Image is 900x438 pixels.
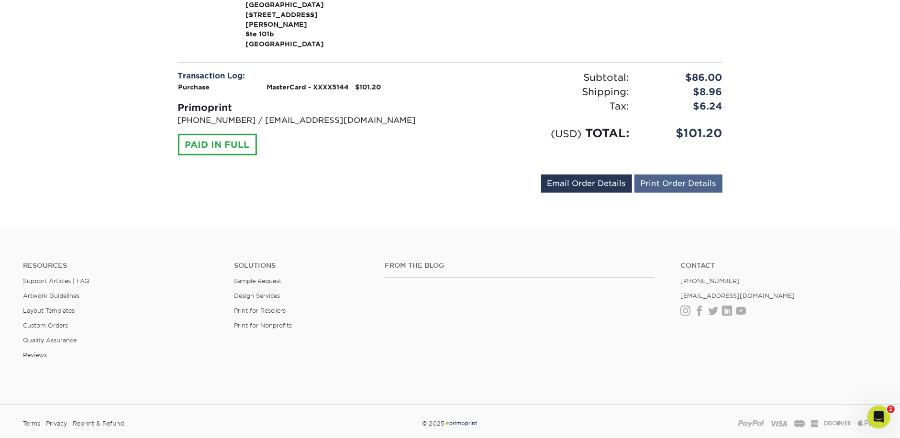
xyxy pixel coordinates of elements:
[636,99,730,113] div: $6.24
[680,277,740,285] a: [PHONE_NUMBER]
[234,307,286,314] a: Print for Resellers
[634,175,722,193] a: Print Order Details
[73,416,124,431] a: Reprint & Refund
[234,262,370,270] h4: Solutions
[23,307,75,314] a: Layout Templates
[23,277,89,285] a: Support Articles | FAQ
[636,85,730,99] div: $8.96
[23,337,77,344] a: Quality Assurance
[178,70,443,82] div: Transaction Log:
[450,70,636,85] div: Subtotal:
[178,83,210,91] strong: Purchase
[450,85,636,99] div: Shipping:
[551,128,581,140] small: (USD)
[450,99,636,113] div: Tax:
[541,175,632,193] a: Email Order Details
[23,322,68,329] a: Custom Orders
[385,262,655,270] h4: From the Blog
[636,70,730,85] div: $86.00
[234,292,280,299] a: Design Services
[636,125,730,142] div: $101.20
[23,351,47,359] a: Reviews
[23,292,79,299] a: Artwork Guidelines
[680,262,877,270] a: Contact
[444,420,478,427] img: Primoprint
[178,115,443,126] p: [PHONE_NUMBER] / [EMAIL_ADDRESS][DOMAIN_NAME]
[2,409,81,435] iframe: Google Customer Reviews
[245,29,352,39] span: Ste 101b
[305,416,595,431] div: © 2025
[585,126,629,140] span: TOTAL:
[680,292,795,299] a: [EMAIL_ADDRESS][DOMAIN_NAME]
[178,134,257,156] div: PAID IN FULL
[23,262,220,270] h4: Resources
[245,10,352,30] span: [STREET_ADDRESS][PERSON_NAME]
[234,277,281,285] a: Sample Request
[267,83,349,91] strong: MasterCard - XXXX5144
[234,322,292,329] a: Print for Nonprofits
[178,100,443,115] div: Primoprint
[355,83,381,91] strong: $101.20
[887,405,895,413] span: 2
[867,405,890,428] iframe: Intercom live chat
